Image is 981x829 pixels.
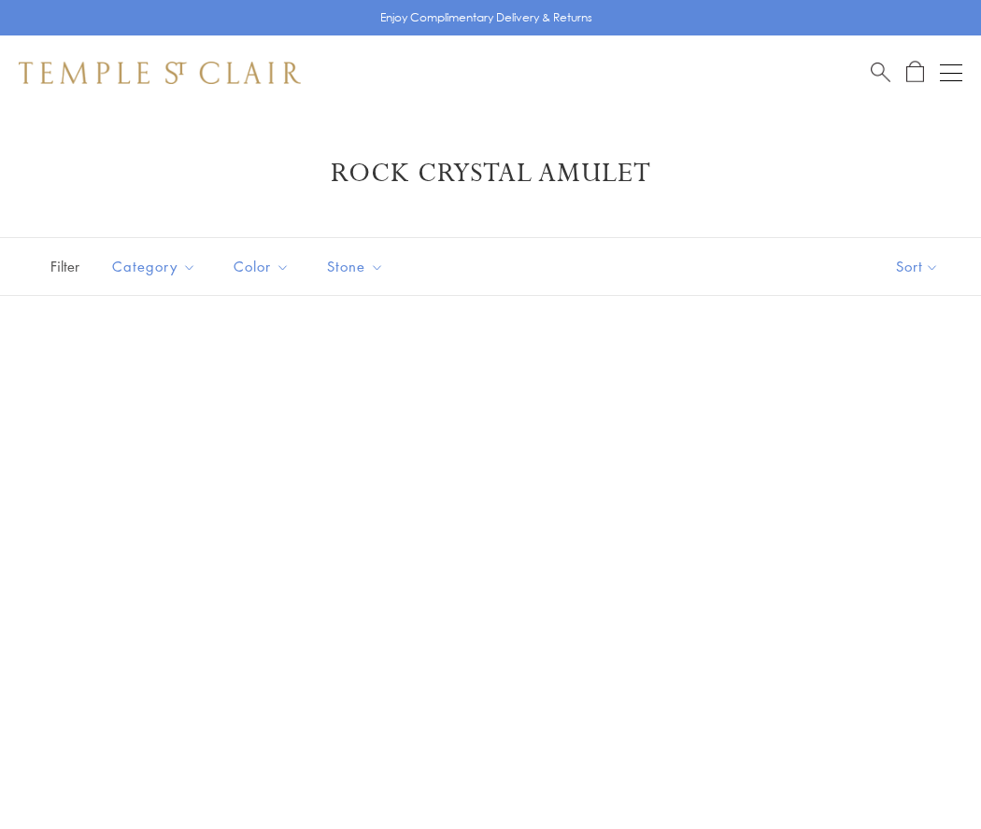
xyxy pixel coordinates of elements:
[224,255,304,278] span: Color
[19,62,301,84] img: Temple St. Clair
[940,62,962,84] button: Open navigation
[103,255,210,278] span: Category
[220,246,304,288] button: Color
[854,238,981,295] button: Show sort by
[380,8,592,27] p: Enjoy Complimentary Delivery & Returns
[906,61,924,84] a: Open Shopping Bag
[313,246,398,288] button: Stone
[318,255,398,278] span: Stone
[98,246,210,288] button: Category
[871,61,890,84] a: Search
[47,157,934,190] h1: Rock Crystal Amulet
